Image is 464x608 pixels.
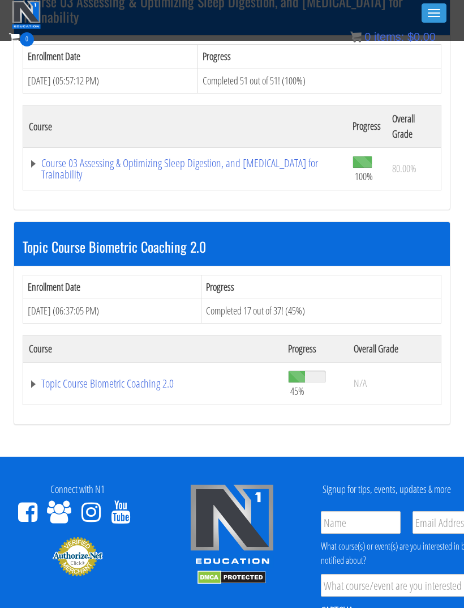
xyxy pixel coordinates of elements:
td: N/A [348,362,441,405]
th: Progress [201,275,441,299]
th: Enrollment Date [23,275,201,299]
h3: Topic Course Biometric Coaching 2.0 [23,239,441,254]
h4: Connect with N1 [8,484,146,495]
img: icon11.png [350,31,362,42]
a: Topic Course Biometric Coaching 2.0 [29,378,277,389]
th: Course [23,105,347,147]
input: Name [321,511,401,534]
td: [DATE] (06:37:05 PM) [23,299,201,324]
span: items: [374,31,404,43]
span: 0 [20,32,34,46]
img: Authorize.Net Merchant - Click to Verify [52,536,103,577]
bdi: 0.00 [407,31,436,43]
img: DMCA.com Protection Status [197,571,266,584]
th: Overall Grade [386,105,441,147]
a: 0 items: $0.00 [350,31,436,43]
a: Course 03 Assessing & Optimizing Sleep Digestion, and [MEDICAL_DATA] for Trainability [29,158,341,180]
img: n1-edu-logo [190,484,274,568]
span: 100% [355,170,373,182]
img: n1-education [12,1,41,29]
th: Progress [347,105,386,147]
span: $ [407,31,414,43]
span: 45% [290,385,304,397]
th: Overall Grade [348,335,441,362]
span: 0 [364,31,371,43]
td: 80.00% [386,147,441,190]
h4: Signup for tips, events, updates & more [318,484,456,495]
td: Completed 17 out of 37! (45%) [201,299,441,324]
th: Progress [282,335,348,362]
a: 0 [9,29,34,45]
th: Course [23,335,282,362]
